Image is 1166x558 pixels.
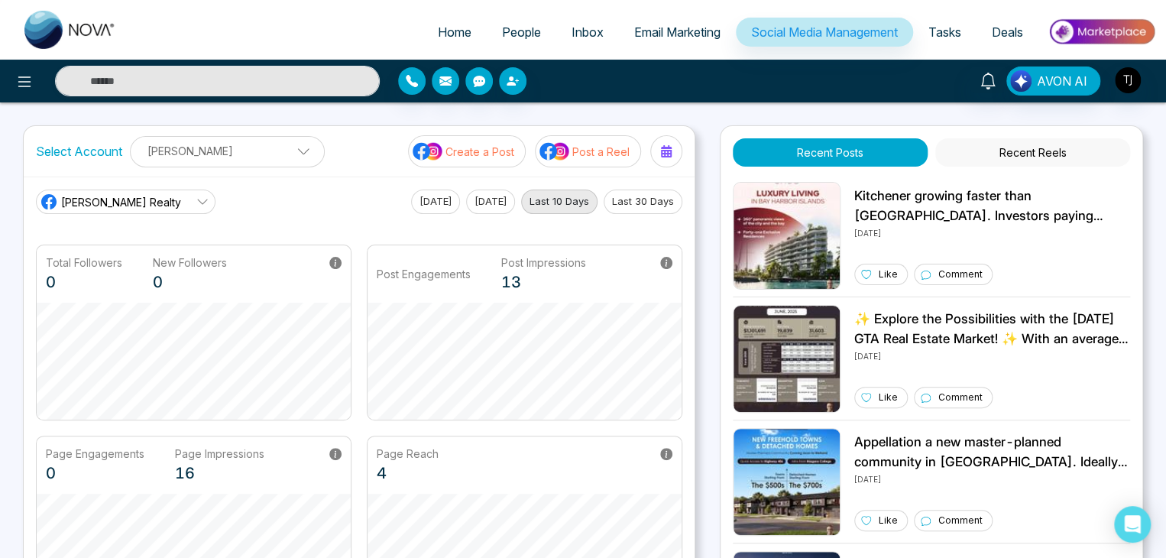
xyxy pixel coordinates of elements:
p: [DATE] [854,472,1130,485]
span: Tasks [928,24,961,40]
span: Inbox [572,24,604,40]
img: Unable to load img. [733,305,840,413]
button: Last 10 Days [521,190,598,214]
p: 0 [153,271,227,294]
span: [PERSON_NAME] Realty [61,194,181,210]
p: Like [879,514,898,527]
img: Nova CRM Logo [24,11,116,49]
img: User Avatar [1115,67,1141,93]
p: 13 [501,271,586,294]
p: Comment [938,268,983,281]
span: Deals [992,24,1023,40]
a: Email Marketing [619,18,736,47]
div: Open Intercom Messenger [1114,506,1151,543]
a: Tasks [913,18,977,47]
span: People [502,24,541,40]
span: Home [438,24,471,40]
img: social-media-icon [539,141,570,161]
p: Total Followers [46,255,122,271]
img: Lead Flow [1010,70,1032,92]
p: Comment [938,514,983,527]
p: [PERSON_NAME] [140,138,315,164]
p: ✨ Explore the Possibilities with the [DATE] GTA Real Estate Market! ✨ With an average selling pri... [854,310,1130,349]
button: [DATE] [411,190,460,214]
a: People [487,18,556,47]
img: Market-place.gif [1046,15,1157,49]
p: Post a Reel [572,144,630,160]
button: [DATE] [466,190,515,214]
button: Last 30 Days [604,190,682,214]
a: Inbox [556,18,619,47]
p: Page Reach [377,446,439,462]
p: Page Engagements [46,446,144,462]
span: Social Media Management [751,24,898,40]
p: Comment [938,391,983,404]
p: 16 [175,462,264,485]
a: Deals [977,18,1038,47]
p: New Followers [153,255,227,271]
p: Appellation a new master-planned community in [GEOGRAPHIC_DATA]. Ideally situated at [GEOGRAPHIC_... [854,433,1130,472]
span: Email Marketing [634,24,721,40]
p: [DATE] [854,225,1130,239]
img: Unable to load img. [733,182,840,290]
p: Post Impressions [501,255,586,271]
span: AVON AI [1037,72,1087,90]
a: Home [423,18,487,47]
p: 4 [377,462,439,485]
p: Create a Post [445,144,514,160]
img: social-media-icon [413,141,443,161]
img: Unable to load img. [733,428,840,536]
a: Social Media Management [736,18,913,47]
p: 0 [46,462,144,485]
button: Recent Reels [935,138,1130,167]
button: social-media-iconCreate a Post [408,135,526,167]
p: Post Engagements [377,266,471,282]
button: social-media-iconPost a Reel [535,135,641,167]
button: AVON AI [1006,67,1100,96]
p: Like [879,391,898,404]
button: Recent Posts [733,138,928,167]
p: [DATE] [854,349,1130,362]
p: Like [879,268,898,281]
p: 0 [46,271,122,294]
p: Page Impressions [175,446,264,462]
p: Kitchener growing faster than [GEOGRAPHIC_DATA]. Investors paying attention. you? 📉 Vacancy rates [854,187,1130,225]
label: Select Account [36,142,122,161]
